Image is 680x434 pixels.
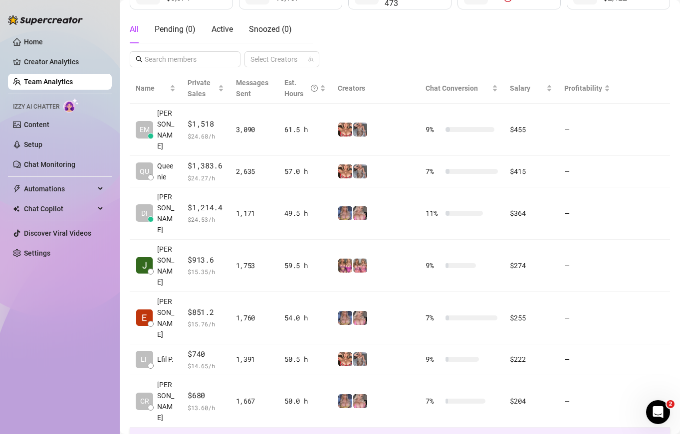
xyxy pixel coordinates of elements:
img: Julie Ann Bolve… [136,257,153,274]
span: Name [136,83,168,94]
span: $ 13.60 /h [188,403,224,413]
span: 7 % [426,312,442,323]
span: $ 24.27 /h [188,173,224,183]
img: pennylondon [338,123,352,137]
span: CR [140,396,149,407]
div: Pending ( 0 ) [155,23,196,35]
iframe: Intercom live chat [646,400,670,424]
div: 2,635 [236,166,273,177]
div: 1,391 [236,354,273,365]
a: Discover Viral Videos [24,229,91,237]
div: $455 [510,124,552,135]
span: $ 24.53 /h [188,214,224,224]
a: Creator Analytics [24,54,104,70]
span: Chat Copilot [24,201,95,217]
span: EM [140,124,150,135]
span: $740 [188,348,224,360]
div: $274 [510,260,552,271]
img: pennylondonvip [353,123,367,137]
img: pennylondon [338,164,352,178]
img: hotmomlove [338,259,352,273]
span: [PERSON_NAME] [157,108,176,151]
span: Private Sales [188,79,211,98]
a: Chat Monitoring [24,160,75,168]
div: 49.5 h [284,208,326,219]
th: Name [130,73,182,104]
span: $ 14.65 /h [188,361,224,371]
div: 57.0 h [284,166,326,177]
img: pennylondonvip [353,352,367,366]
span: $ 15.35 /h [188,267,224,277]
span: Queenie [157,160,176,182]
a: Team Analytics [24,78,73,86]
div: $204 [510,396,552,407]
span: 7 % [426,396,442,407]
span: $ 24.68 /h [188,131,224,141]
span: 7 % [426,166,442,177]
span: thunderbolt [13,185,21,193]
img: pennylondon [338,352,352,366]
img: Chat Copilot [13,205,19,212]
span: question-circle [311,77,318,99]
img: lilybigboobs [338,206,352,220]
div: 3,090 [236,124,273,135]
img: pennylondonvip [353,164,367,178]
div: All [130,23,139,35]
div: $364 [510,208,552,219]
img: Ephryl Pauline [136,309,153,326]
a: Setup [24,141,42,148]
a: Settings [24,249,50,257]
div: $415 [510,166,552,177]
span: Messages Sent [236,79,268,98]
span: $1,214.4 [188,202,224,214]
img: lilybigboobvip [353,206,367,220]
a: Home [24,38,43,46]
div: 61.5 h [284,124,326,135]
span: [PERSON_NAME] [157,244,176,288]
span: EF [141,354,149,365]
div: Est. Hours [284,77,318,99]
div: 50.5 h [284,354,326,365]
td: — [558,344,616,376]
span: Izzy AI Chatter [13,102,59,112]
span: 9 % [426,260,442,271]
span: 11 % [426,208,442,219]
div: $255 [510,312,552,323]
span: 9 % [426,124,442,135]
span: team [308,56,314,62]
img: lilybigboobs [338,311,352,325]
span: DI [141,208,148,219]
td: — [558,104,616,156]
input: Search members [145,54,227,65]
span: Profitability [564,84,602,92]
span: Automations [24,181,95,197]
img: logo-BBDzfeDw.svg [8,15,83,25]
span: $851.2 [188,306,224,318]
span: Active [212,24,233,34]
div: 54.0 h [284,312,326,323]
div: 59.5 h [284,260,326,271]
span: search [136,56,143,63]
span: Chat Conversion [426,84,478,92]
img: AI Chatter [63,98,79,113]
span: $913.6 [188,254,224,266]
span: [PERSON_NAME] [157,296,176,340]
div: 1,171 [236,208,273,219]
span: $680 [188,390,224,402]
div: 1,760 [236,312,273,323]
td: — [558,187,616,240]
span: $1,383.6 [188,160,224,172]
span: [PERSON_NAME] [157,379,176,423]
div: 1,667 [236,396,273,407]
td: — [558,156,616,187]
span: Salary [510,84,530,92]
img: lilybigboobvip [353,311,367,325]
div: 50.0 h [284,396,326,407]
th: Creators [332,73,420,104]
td: — [558,240,616,292]
img: hotmomsvip [353,259,367,273]
div: 1,753 [236,260,273,271]
span: $ 15.76 /h [188,319,224,329]
span: Efil P. [157,354,174,365]
div: $222 [510,354,552,365]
